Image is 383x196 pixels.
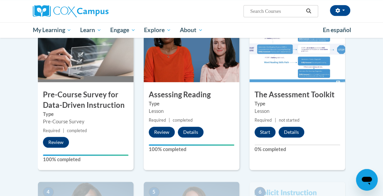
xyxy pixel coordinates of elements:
[249,90,345,100] h3: The Assessment Toolkit
[43,137,69,148] button: Review
[149,100,234,107] label: Type
[38,15,134,82] img: Course Image
[33,5,132,17] a: Cox Campus
[149,144,234,146] div: Your progress
[32,26,71,34] span: My Learning
[249,15,345,82] img: Course Image
[323,26,351,33] span: En español
[67,128,87,133] span: completed
[140,22,175,38] a: Explore
[279,118,300,123] span: not started
[43,156,128,163] label: 100% completed
[76,22,106,38] a: Learn
[255,100,340,107] label: Type
[330,5,350,16] button: Account Settings
[255,107,340,115] div: Lesson
[149,127,175,138] button: Review
[356,169,378,191] iframe: Button to launch messaging window
[149,118,166,123] span: Required
[149,146,234,153] label: 100% completed
[28,22,356,38] div: Main menu
[43,118,128,125] div: Pre-Course Survey
[318,23,356,37] a: En español
[255,127,276,138] button: Start
[173,118,193,123] span: completed
[63,128,64,133] span: |
[80,26,101,34] span: Learn
[274,118,276,123] span: |
[43,111,128,118] label: Type
[249,7,304,15] input: Search Courses
[38,90,134,111] h3: Pre-Course Survey for Data-Driven Instruction
[33,5,109,17] img: Cox Campus
[255,118,272,123] span: Required
[180,26,203,34] span: About
[175,22,207,38] a: About
[43,128,60,133] span: Required
[169,118,170,123] span: |
[178,127,204,138] button: Details
[144,26,171,34] span: Explore
[304,7,314,15] button: Search
[149,107,234,115] div: Lesson
[28,22,76,38] a: My Learning
[279,127,304,138] button: Details
[106,22,140,38] a: Engage
[255,146,340,153] label: 0% completed
[144,90,239,100] h3: Assessing Reading
[110,26,136,34] span: Engage
[43,154,128,156] div: Your progress
[144,15,239,82] img: Course Image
